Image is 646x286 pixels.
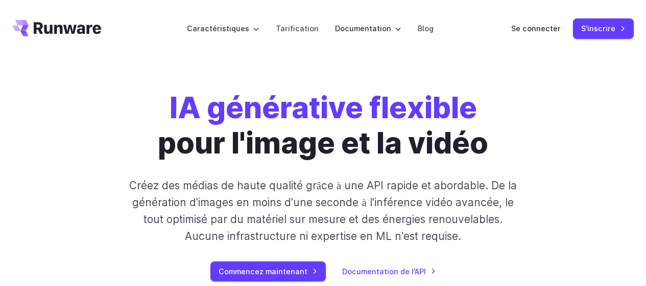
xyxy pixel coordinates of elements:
font: IA générative flexible [170,90,477,125]
font: Blog [418,24,434,33]
font: Tarification [276,24,319,33]
font: S'inscrire [581,24,615,33]
a: Se connecter [511,23,561,34]
a: Tarification [276,23,319,34]
a: Documentation de l'API [342,266,436,277]
font: Créez des médias de haute qualité grâce à une API rapide et abordable. De la génération d'images ... [129,179,517,243]
a: S'inscrire [573,18,634,38]
font: Documentation [335,24,391,33]
font: Caractéristiques [187,24,249,33]
font: pour l'image et la vidéo [158,125,488,161]
font: Commencez maintenant [219,267,307,276]
a: Aller à / [12,20,101,36]
a: Blog [418,23,434,34]
font: Se connecter [511,24,561,33]
font: Documentation de l'API [342,267,426,276]
a: Commencez maintenant [210,261,326,281]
